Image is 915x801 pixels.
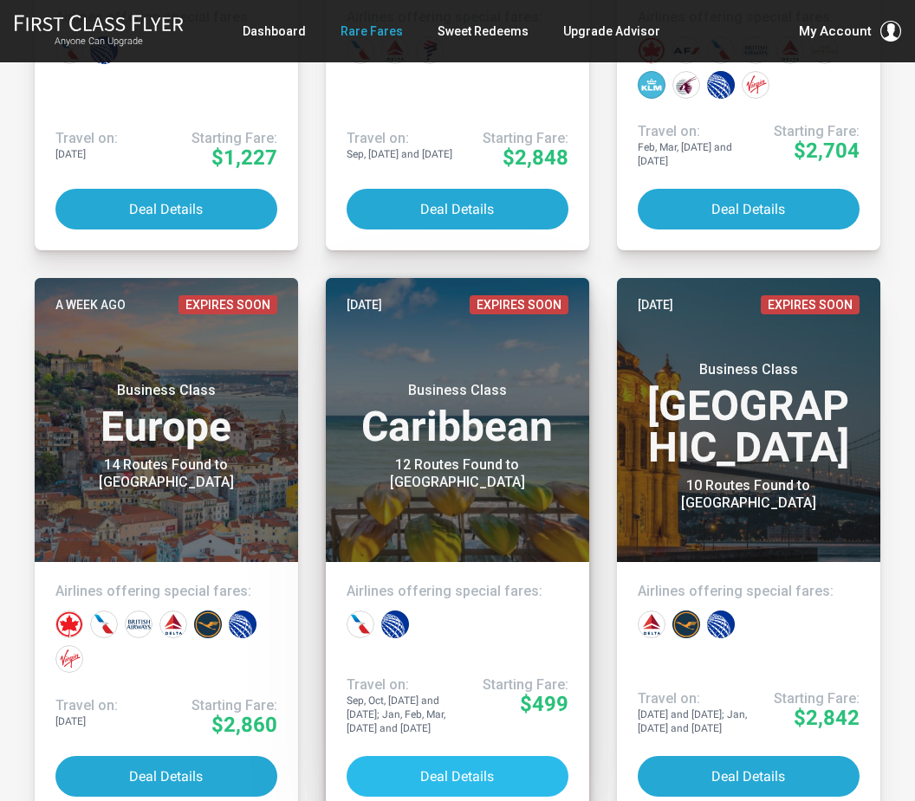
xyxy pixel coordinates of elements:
small: Business Class [649,361,848,378]
time: [DATE] [347,295,382,314]
h3: [GEOGRAPHIC_DATA] [638,361,860,468]
h3: Europe [55,382,277,448]
h4: Airlines offering special fares: [347,583,568,600]
button: Deal Details [347,756,568,797]
div: British Airways [125,610,152,638]
div: American Airlines [347,610,374,638]
div: American Airlines [90,610,118,638]
small: Anyone Can Upgrade [14,36,184,48]
span: My Account [799,21,872,42]
h4: Airlines offering special fares: [55,583,277,600]
small: Business Class [358,382,557,399]
span: Expires Soon [470,295,568,314]
div: Lufthansa [194,610,222,638]
div: Delta Airlines [159,610,187,638]
div: Delta Airlines [638,610,665,638]
span: Expires Soon [178,295,277,314]
a: Sweet Redeems [438,16,529,47]
div: United [707,610,735,638]
div: 14 Routes Found to [GEOGRAPHIC_DATA] [67,456,266,491]
div: 10 Routes Found to [GEOGRAPHIC_DATA] [649,477,848,512]
div: Virgin Atlantic [742,71,769,99]
button: Deal Details [638,189,860,229]
small: Business Class [67,382,266,399]
button: Deal Details [55,189,277,229]
time: [DATE] [638,295,673,314]
div: United [381,610,409,638]
div: United [229,610,256,638]
div: KLM [638,71,665,99]
div: 12 Routes Found to [GEOGRAPHIC_DATA] [358,456,557,491]
a: Upgrade Advisor [563,16,660,47]
a: Rare Fares [341,16,403,47]
div: Qatar [672,71,700,99]
img: First Class Flyer [14,14,184,32]
span: Expires Soon [761,295,860,314]
h4: Airlines offering special fares: [638,583,860,600]
a: Dashboard [243,16,306,47]
button: Deal Details [55,756,277,797]
div: Virgin Atlantic [55,645,83,673]
div: Lufthansa [672,610,700,638]
div: Air Canada [55,610,83,638]
a: First Class FlyerAnyone Can Upgrade [14,14,184,48]
h3: Caribbean [347,382,568,448]
button: Deal Details [638,756,860,797]
div: United [707,71,735,99]
button: Deal Details [347,189,568,229]
time: A week ago [55,295,126,314]
button: My Account [799,21,901,42]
